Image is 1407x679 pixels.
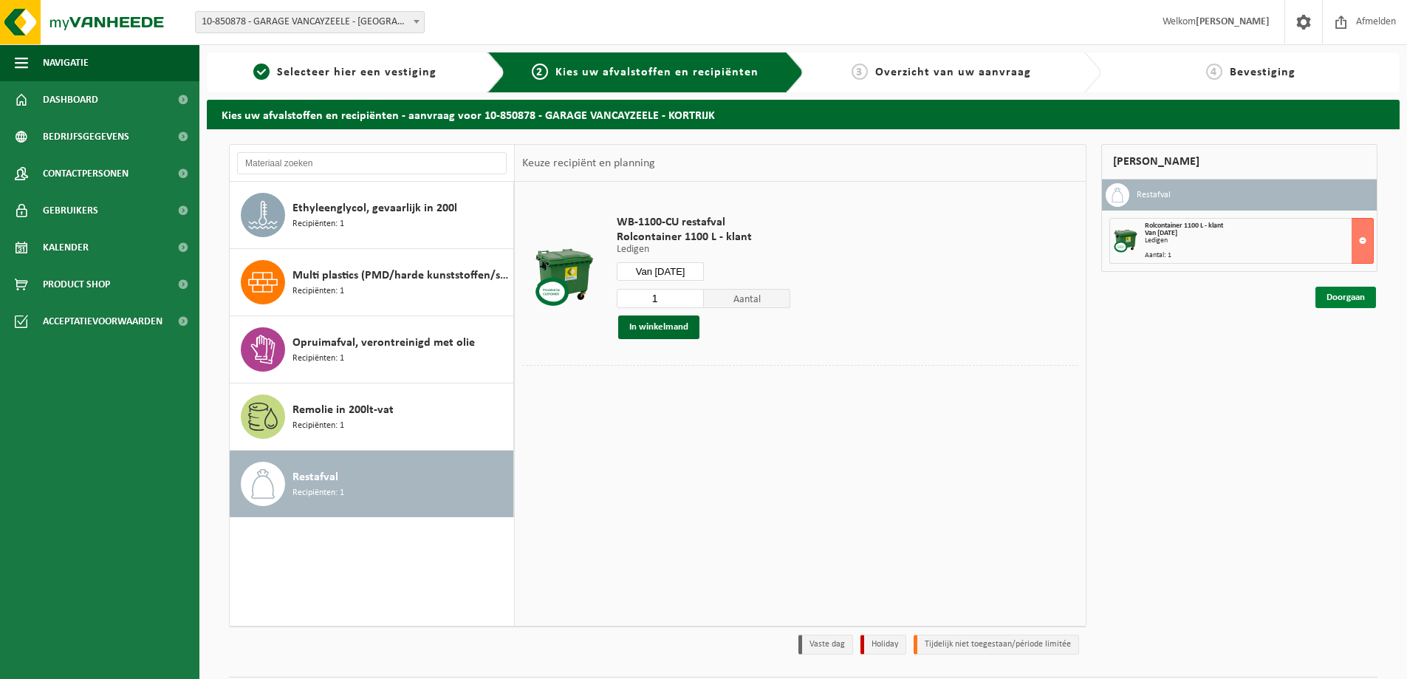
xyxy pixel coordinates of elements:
li: Tijdelijk niet toegestaan/période limitée [914,635,1079,655]
p: Ledigen [617,245,790,255]
span: Kies uw afvalstoffen en recipiënten [555,66,759,78]
div: Keuze recipiënt en planning [515,145,663,182]
div: Aantal: 1 [1145,252,1373,259]
span: 3 [852,64,868,80]
a: Doorgaan [1315,287,1376,308]
span: Overzicht van uw aanvraag [875,66,1031,78]
h2: Kies uw afvalstoffen en recipiënten - aanvraag voor 10-850878 - GARAGE VANCAYZEELE - KORTRIJK [207,100,1400,129]
strong: [PERSON_NAME] [1196,16,1270,27]
button: Opruimafval, verontreinigd met olie Recipiënten: 1 [230,316,514,383]
span: Acceptatievoorwaarden [43,303,162,340]
span: Product Shop [43,266,110,303]
li: Holiday [860,635,906,655]
span: Multi plastics (PMD/harde kunststoffen/spanbanden/EPS/folie naturel/folie gemengd) [292,267,510,284]
span: Selecteer hier een vestiging [277,66,437,78]
span: Recipiënten: 1 [292,352,344,366]
button: Ethyleenglycol, gevaarlijk in 200l Recipiënten: 1 [230,182,514,249]
span: Recipiënten: 1 [292,284,344,298]
span: Aantal [704,289,791,308]
span: Dashboard [43,81,98,118]
span: Ethyleenglycol, gevaarlijk in 200l [292,199,457,217]
a: 1Selecteer hier een vestiging [214,64,476,81]
span: Bedrijfsgegevens [43,118,129,155]
strong: Van [DATE] [1145,229,1177,237]
span: Navigatie [43,44,89,81]
span: Kalender [43,229,89,266]
span: Restafval [292,468,338,486]
span: Contactpersonen [43,155,129,192]
span: 4 [1206,64,1222,80]
span: Opruimafval, verontreinigd met olie [292,334,475,352]
div: [PERSON_NAME] [1101,144,1377,180]
span: Remolie in 200lt-vat [292,401,394,419]
span: Rolcontainer 1100 L - klant [1145,222,1223,230]
span: WB-1100-CU restafval [617,215,790,230]
li: Vaste dag [798,635,853,655]
span: Rolcontainer 1100 L - klant [617,230,790,245]
span: 10-850878 - GARAGE VANCAYZEELE - KORTRIJK [195,11,425,33]
button: In winkelmand [618,315,699,339]
h3: Restafval [1137,183,1171,207]
button: Remolie in 200lt-vat Recipiënten: 1 [230,383,514,451]
span: Recipiënten: 1 [292,217,344,231]
button: Multi plastics (PMD/harde kunststoffen/spanbanden/EPS/folie naturel/folie gemengd) Recipiënten: 1 [230,249,514,316]
input: Selecteer datum [617,262,704,281]
span: Gebruikers [43,192,98,229]
button: Restafval Recipiënten: 1 [230,451,514,517]
span: Recipiënten: 1 [292,486,344,500]
span: 1 [253,64,270,80]
span: Bevestiging [1230,66,1295,78]
div: Ledigen [1145,237,1373,245]
span: 10-850878 - GARAGE VANCAYZEELE - KORTRIJK [196,12,424,33]
span: 2 [532,64,548,80]
input: Materiaal zoeken [237,152,507,174]
span: Recipiënten: 1 [292,419,344,433]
